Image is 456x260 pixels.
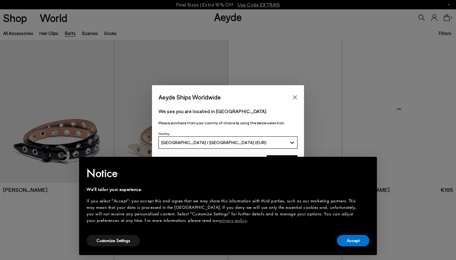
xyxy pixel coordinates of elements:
[365,161,369,171] span: ×
[159,92,221,103] span: Aeyde Ships Worldwide
[337,235,369,246] button: Accept
[159,108,297,115] p: We see you are located in [GEOGRAPHIC_DATA]
[159,120,297,126] p: Please purchase from your country of choice by using the below selection:
[87,235,140,246] button: Customize Settings
[360,159,374,174] button: Close this notice
[290,93,300,102] button: Close
[87,186,360,193] div: We'll tailor your experience.
[219,217,247,223] a: privacy policy
[87,198,360,224] div: If you select "Accept", you accept this and agree that we may share this information with third p...
[159,132,169,135] span: Country
[87,165,360,181] h2: Notice
[161,140,266,145] span: [GEOGRAPHIC_DATA] / [GEOGRAPHIC_DATA] (EUR)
